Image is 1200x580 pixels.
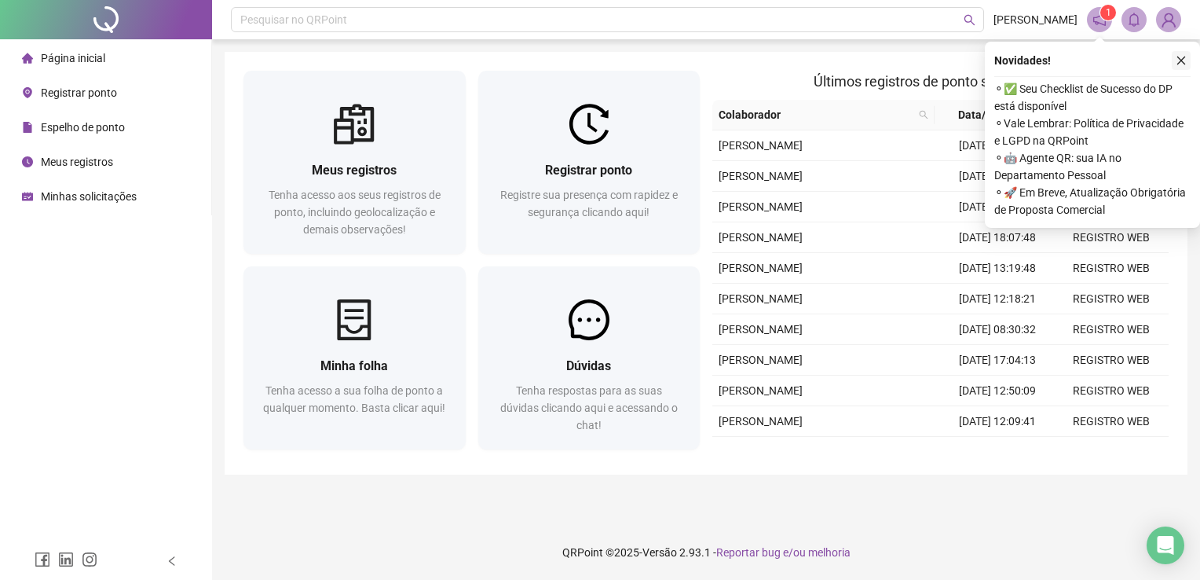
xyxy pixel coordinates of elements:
td: REGISTRO WEB [1055,222,1169,253]
td: REGISTRO WEB [1055,406,1169,437]
td: REGISTRO WEB [1055,314,1169,345]
a: Registrar pontoRegistre sua presença com rapidez e segurança clicando aqui! [478,71,701,254]
span: Registrar ponto [545,163,632,178]
span: Dúvidas [566,358,611,373]
span: 1 [1106,7,1111,18]
span: Tenha acesso a sua folha de ponto a qualquer momento. Basta clicar aqui! [263,384,445,414]
span: [PERSON_NAME] [719,262,803,274]
td: [DATE] 17:04:13 [941,345,1055,376]
span: search [964,14,975,26]
td: REGISTRO WEB [1055,376,1169,406]
img: 84080 [1157,8,1180,31]
td: REGISTRO WEB [1055,437,1169,468]
span: [PERSON_NAME] [719,323,803,336]
td: [DATE] 12:50:09 [941,376,1055,406]
span: [PERSON_NAME] [719,231,803,244]
td: [DATE] 07:17:15 [941,437,1055,468]
span: Registrar ponto [41,86,117,99]
span: [PERSON_NAME] [719,139,803,152]
sup: 1 [1100,5,1116,20]
td: [DATE] 13:26:08 [941,130,1055,161]
td: [DATE] 18:07:48 [941,222,1055,253]
span: [PERSON_NAME] [719,170,803,182]
th: Data/Hora [935,100,1045,130]
span: Minhas solicitações [41,190,137,203]
span: [PERSON_NAME] [719,415,803,428]
span: Meus registros [312,163,397,178]
span: instagram [82,552,97,567]
span: [PERSON_NAME] [719,354,803,366]
span: Últimos registros de ponto sincronizados [814,73,1067,90]
span: home [22,53,33,64]
span: left [166,556,177,567]
span: Registre sua presença com rapidez e segurança clicando aqui! [500,189,678,218]
td: REGISTRO WEB [1055,345,1169,376]
td: REGISTRO WEB [1055,253,1169,284]
span: Tenha respostas para as suas dúvidas clicando aqui e acessando o chat! [500,384,678,431]
td: [DATE] 12:27:22 [941,161,1055,192]
td: REGISTRO WEB [1055,284,1169,314]
footer: QRPoint © 2025 - 2.93.1 - [212,525,1200,580]
span: bell [1127,13,1141,27]
a: DúvidasTenha respostas para as suas dúvidas clicando aqui e acessando o chat! [478,266,701,450]
a: Minha folhaTenha acesso a sua folha de ponto a qualquer momento. Basta clicar aqui! [243,266,466,450]
td: [DATE] 12:18:21 [941,284,1055,314]
span: environment [22,87,33,98]
div: Open Intercom Messenger [1147,527,1184,564]
td: [DATE] 13:19:48 [941,253,1055,284]
span: Colaborador [719,106,913,123]
span: [PERSON_NAME] [719,200,803,213]
span: search [919,110,928,119]
span: Espelho de ponto [41,121,125,134]
span: clock-circle [22,156,33,167]
span: ⚬ 🤖 Agente QR: sua IA no Departamento Pessoal [994,149,1191,184]
span: [PERSON_NAME] [719,292,803,305]
span: Meus registros [41,156,113,168]
td: [DATE] 08:30:32 [941,314,1055,345]
span: Versão [642,546,677,559]
span: Minha folha [320,358,388,373]
span: ⚬ Vale Lembrar: Política de Privacidade e LGPD na QRPoint [994,115,1191,149]
td: [DATE] 12:09:41 [941,406,1055,437]
span: search [916,103,931,127]
td: [DATE] 08:32:31 [941,192,1055,222]
span: Página inicial [41,52,105,64]
span: linkedin [58,552,74,567]
span: facebook [35,552,50,567]
span: file [22,122,33,133]
span: [PERSON_NAME] [719,384,803,397]
span: Data/Hora [941,106,1026,123]
span: notification [1092,13,1107,27]
a: Meus registrosTenha acesso aos seus registros de ponto, incluindo geolocalização e demais observa... [243,71,466,254]
span: Novidades ! [994,52,1051,69]
span: ⚬ ✅ Seu Checklist de Sucesso do DP está disponível [994,80,1191,115]
span: close [1176,55,1187,66]
span: Tenha acesso aos seus registros de ponto, incluindo geolocalização e demais observações! [269,189,441,236]
span: schedule [22,191,33,202]
span: ⚬ 🚀 Em Breve, Atualização Obrigatória de Proposta Comercial [994,184,1191,218]
span: [PERSON_NAME] [993,11,1077,28]
span: Reportar bug e/ou melhoria [716,546,851,559]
